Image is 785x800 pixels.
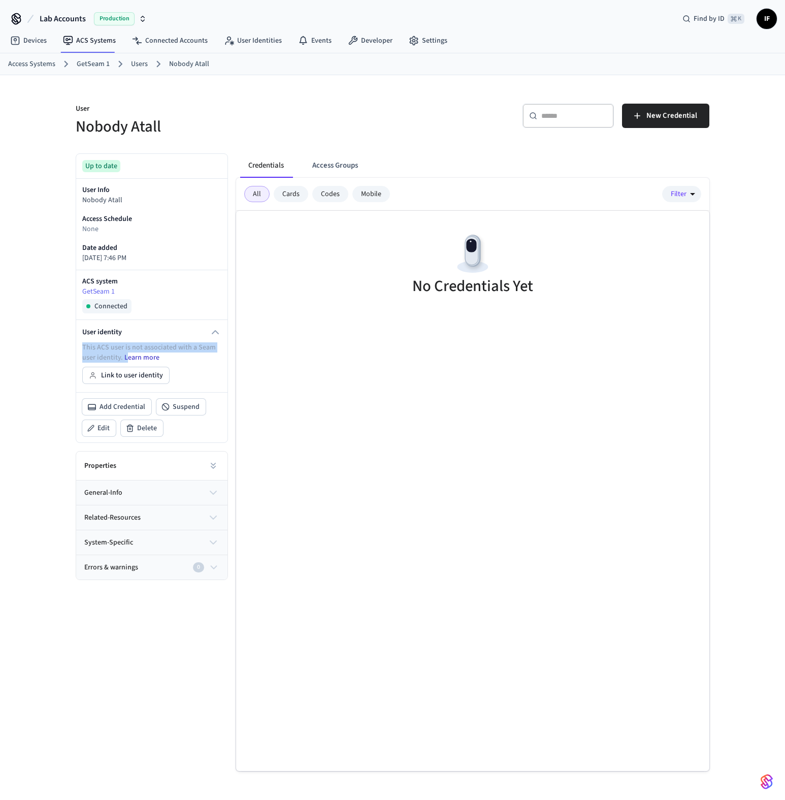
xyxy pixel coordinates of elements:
div: All [244,186,270,202]
a: GetSeam 1 [77,59,110,70]
span: Add Credential [100,402,145,412]
a: Connected Accounts [124,31,216,50]
a: Developer [340,31,401,50]
button: Credentials [240,153,292,178]
div: Mobile [352,186,390,202]
button: User identity [82,326,221,338]
button: related-resources [76,505,227,530]
span: IF [758,10,776,28]
span: Lab Accounts [40,13,86,25]
p: ACS system [82,276,221,286]
a: Devices [2,31,55,50]
p: Date added [82,243,221,253]
a: Settings [401,31,455,50]
span: Production [94,12,135,25]
h5: Nobody Atall [76,116,386,137]
span: system-specific [84,537,133,548]
span: related-resources [84,513,141,523]
button: Delete [121,420,163,436]
p: [DATE] 7:46 PM [82,253,221,264]
span: general-info [84,488,122,498]
h2: Properties [84,461,116,471]
button: general-info [76,481,227,505]
div: 0 [193,562,204,572]
span: Edit [97,423,110,433]
a: GetSeam 1 [82,286,221,297]
span: New Credential [646,109,697,122]
button: Filter [662,186,701,202]
p: Nobody Atall [82,195,221,206]
button: Edit [82,420,116,436]
a: Nobody Atall [169,59,209,70]
div: Find by ID⌘ K [674,10,753,28]
span: ⌘ K [728,14,744,24]
p: Access Schedule [82,214,132,224]
button: Suspend [156,399,206,415]
a: Access Systems [8,59,55,70]
button: IF [757,9,777,29]
span: Connected [94,301,127,311]
img: Devices Empty State [450,231,496,277]
div: Cards [274,186,308,202]
a: User Identities [216,31,290,50]
div: User identity [82,338,221,384]
p: None [82,224,132,235]
div: Up to date [82,160,120,172]
button: New Credential [622,104,709,128]
div: Codes [312,186,348,202]
a: Users [131,59,148,70]
a: ACS Systems [55,31,124,50]
button: Link to user identity [83,367,169,383]
p: User [76,104,386,116]
a: Events [290,31,340,50]
button: Add Credential [82,399,151,415]
button: Errors & warnings0 [76,555,227,580]
p: This ACS user is not associated with a Seam user identity. [82,342,221,363]
span: Suspend [173,402,200,412]
button: system-specific [76,530,227,555]
p: User Info [82,185,221,195]
a: Learn more [124,353,159,363]
button: Access Groups [304,153,366,178]
span: Find by ID [694,14,725,24]
h5: No Credentials Yet [412,276,533,297]
span: Delete [137,423,157,433]
span: Errors & warnings [84,562,138,573]
img: SeamLogoGradient.69752ec5.svg [761,774,773,790]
